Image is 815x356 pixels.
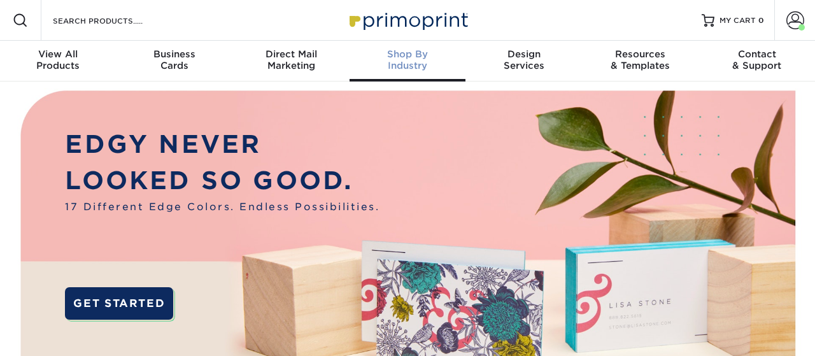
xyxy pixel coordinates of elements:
[698,48,815,71] div: & Support
[758,16,764,25] span: 0
[465,41,582,82] a: DesignServices
[465,48,582,60] span: Design
[465,48,582,71] div: Services
[350,41,466,82] a: Shop ByIndustry
[719,15,756,26] span: MY CART
[350,48,466,71] div: Industry
[582,41,698,82] a: Resources& Templates
[52,13,176,28] input: SEARCH PRODUCTS.....
[117,41,233,82] a: BusinessCards
[698,41,815,82] a: Contact& Support
[350,48,466,60] span: Shop By
[233,41,350,82] a: Direct MailMarketing
[582,48,698,71] div: & Templates
[344,6,471,34] img: Primoprint
[582,48,698,60] span: Resources
[698,48,815,60] span: Contact
[117,48,233,71] div: Cards
[233,48,350,71] div: Marketing
[117,48,233,60] span: Business
[233,48,350,60] span: Direct Mail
